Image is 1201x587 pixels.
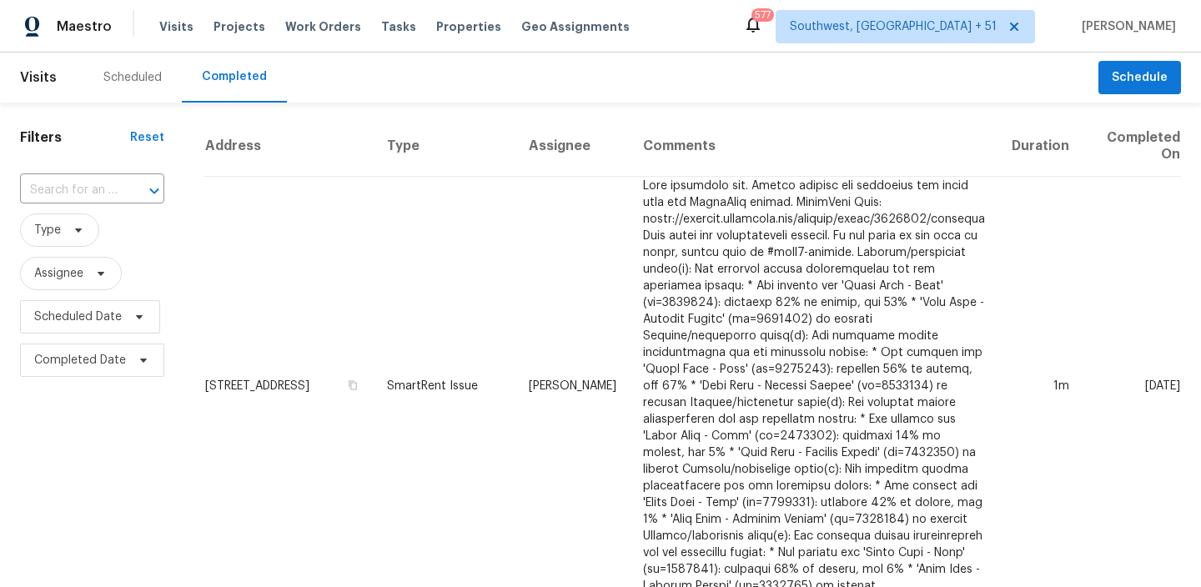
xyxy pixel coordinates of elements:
[345,378,360,393] button: Copy Address
[34,222,61,238] span: Type
[521,18,630,35] span: Geo Assignments
[755,7,771,23] div: 577
[381,21,416,33] span: Tasks
[20,178,118,203] input: Search for an address...
[20,129,130,146] h1: Filters
[1098,61,1181,95] button: Schedule
[34,265,83,282] span: Assignee
[34,352,126,369] span: Completed Date
[130,129,164,146] div: Reset
[20,59,57,96] span: Visits
[998,116,1083,177] th: Duration
[1083,116,1181,177] th: Completed On
[143,179,166,203] button: Open
[34,309,122,325] span: Scheduled Date
[1112,68,1168,88] span: Schedule
[1075,18,1176,35] span: [PERSON_NAME]
[214,18,265,35] span: Projects
[103,69,162,86] div: Scheduled
[790,18,997,35] span: Southwest, [GEOGRAPHIC_DATA] + 51
[285,18,361,35] span: Work Orders
[204,116,374,177] th: Address
[159,18,193,35] span: Visits
[436,18,501,35] span: Properties
[202,68,267,85] div: Completed
[515,116,630,177] th: Assignee
[57,18,112,35] span: Maestro
[374,116,515,177] th: Type
[630,116,998,177] th: Comments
